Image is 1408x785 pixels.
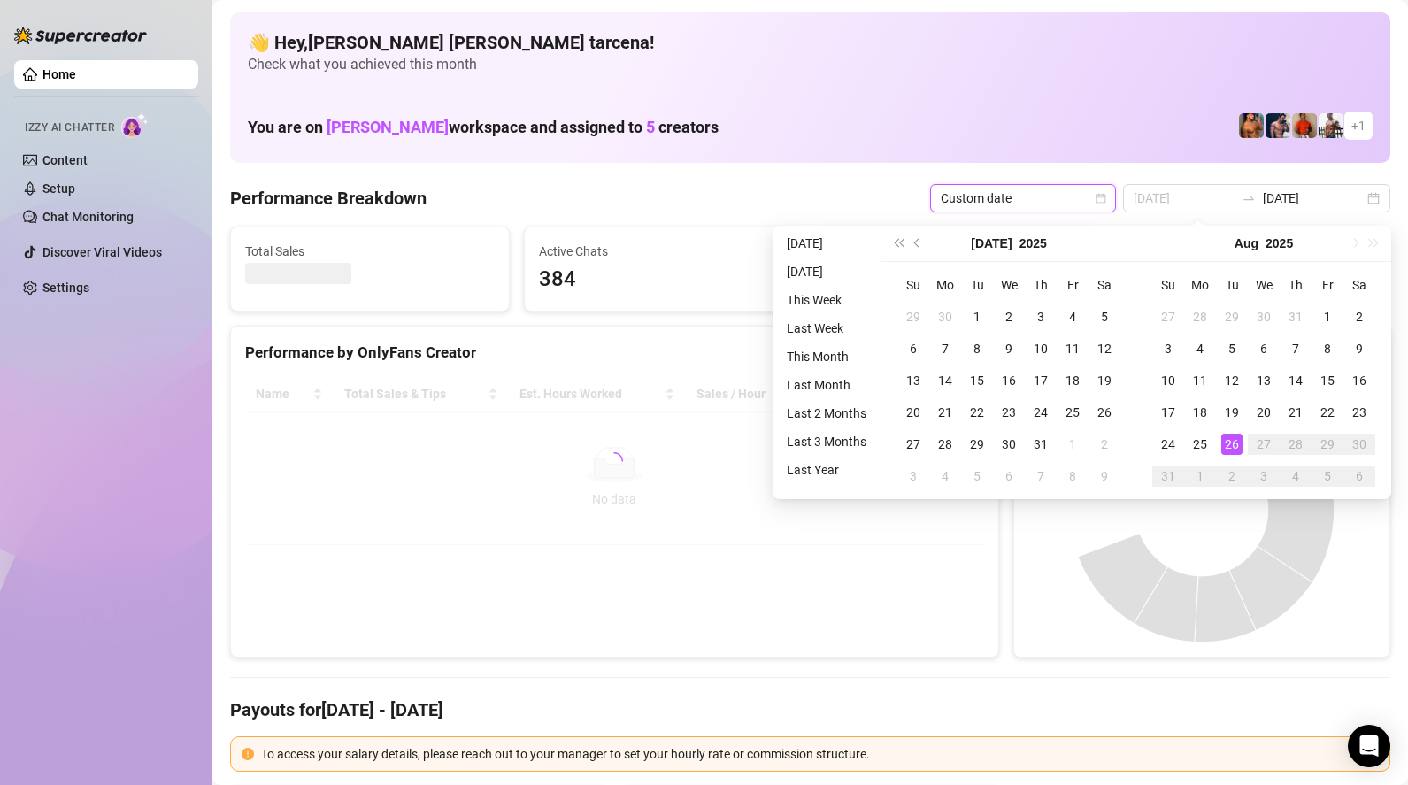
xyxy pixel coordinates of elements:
div: 31 [1158,466,1179,487]
td: 2025-08-09 [1089,460,1120,492]
div: 5 [1317,466,1338,487]
td: 2025-07-18 [1057,365,1089,396]
td: 2025-08-31 [1152,460,1184,492]
button: Choose a month [971,226,1012,261]
span: exclamation-circle [242,748,254,760]
div: 30 [935,306,956,327]
div: To access your salary details, please reach out to your manager to set your hourly rate or commis... [261,744,1379,764]
div: 17 [1030,370,1051,391]
div: 14 [1285,370,1306,391]
th: We [993,269,1025,301]
div: 22 [1317,402,1338,423]
div: 4 [935,466,956,487]
td: 2025-08-02 [1343,301,1375,333]
div: 29 [1221,306,1243,327]
div: 23 [1349,402,1370,423]
td: 2025-08-04 [929,460,961,492]
td: 2025-08-03 [1152,333,1184,365]
a: Home [42,67,76,81]
div: 5 [966,466,988,487]
div: 6 [998,466,1019,487]
td: 2025-07-07 [929,333,961,365]
td: 2025-08-04 [1184,333,1216,365]
div: 19 [1221,402,1243,423]
td: 2025-07-16 [993,365,1025,396]
a: Chat Monitoring [42,210,134,224]
div: 24 [1158,434,1179,455]
td: 2025-08-02 [1089,428,1120,460]
td: 2025-08-07 [1025,460,1057,492]
span: + 1 [1351,116,1366,135]
div: 3 [1158,338,1179,359]
td: 2025-06-30 [929,301,961,333]
li: Last Month [780,374,873,396]
h4: Performance Breakdown [230,186,427,211]
div: 3 [1030,306,1051,327]
button: Choose a year [1266,226,1293,261]
td: 2025-08-17 [1152,396,1184,428]
div: 30 [1253,306,1274,327]
div: 3 [1253,466,1274,487]
div: 1 [1062,434,1083,455]
div: 29 [966,434,988,455]
div: 4 [1285,466,1306,487]
li: [DATE] [780,233,873,254]
div: 18 [1062,370,1083,391]
span: Izzy AI Chatter [25,119,114,136]
th: Su [897,269,929,301]
div: 29 [1317,434,1338,455]
td: 2025-08-23 [1343,396,1375,428]
div: 5 [1221,338,1243,359]
td: 2025-07-05 [1089,301,1120,333]
div: 30 [998,434,1019,455]
div: 28 [1285,434,1306,455]
span: 384 [539,263,789,296]
div: 31 [1285,306,1306,327]
td: 2025-07-20 [897,396,929,428]
td: 2025-07-23 [993,396,1025,428]
td: 2025-07-28 [929,428,961,460]
td: 2025-07-29 [1216,301,1248,333]
span: calendar [1096,193,1106,204]
div: 27 [903,434,924,455]
a: Discover Viral Videos [42,245,162,259]
div: 10 [1158,370,1179,391]
div: 12 [1094,338,1115,359]
th: Th [1025,269,1057,301]
div: 8 [1317,338,1338,359]
td: 2025-08-22 [1312,396,1343,428]
div: 1 [966,306,988,327]
div: 6 [903,338,924,359]
td: 2025-09-06 [1343,460,1375,492]
div: 20 [1253,402,1274,423]
td: 2025-08-26 [1216,428,1248,460]
th: Fr [1312,269,1343,301]
td: 2025-09-03 [1248,460,1280,492]
td: 2025-07-22 [961,396,993,428]
td: 2025-07-27 [897,428,929,460]
div: 2 [1221,466,1243,487]
img: logo-BBDzfeDw.svg [14,27,147,44]
span: swap-right [1242,191,1256,205]
td: 2025-08-27 [1248,428,1280,460]
img: JUSTIN [1319,113,1343,138]
td: 2025-08-20 [1248,396,1280,428]
td: 2025-07-10 [1025,333,1057,365]
td: 2025-08-16 [1343,365,1375,396]
td: 2025-07-19 [1089,365,1120,396]
td: 2025-08-19 [1216,396,1248,428]
a: Settings [42,281,89,295]
th: Mo [1184,269,1216,301]
div: 26 [1221,434,1243,455]
td: 2025-09-04 [1280,460,1312,492]
div: 23 [998,402,1019,423]
td: 2025-08-13 [1248,365,1280,396]
div: 28 [1189,306,1211,327]
img: AI Chatter [121,112,149,138]
td: 2025-09-01 [1184,460,1216,492]
div: 16 [1349,370,1370,391]
div: 30 [1349,434,1370,455]
div: 8 [966,338,988,359]
td: 2025-08-07 [1280,333,1312,365]
td: 2025-07-14 [929,365,961,396]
